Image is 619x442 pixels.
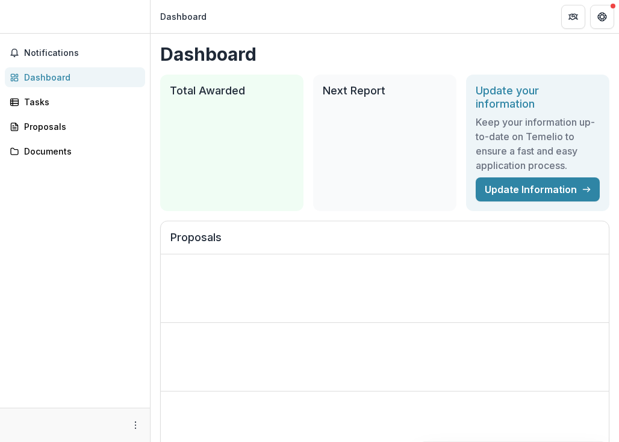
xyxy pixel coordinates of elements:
nav: breadcrumb [155,8,211,25]
h3: Keep your information up-to-date on Temelio to ensure a fast and easy application process. [476,115,600,173]
div: Proposals [24,120,135,133]
h2: Total Awarded [170,84,294,97]
div: Dashboard [24,71,135,84]
a: Tasks [5,92,145,112]
a: Proposals [5,117,145,137]
button: Notifications [5,43,145,63]
div: Documents [24,145,135,158]
div: Dashboard [160,10,207,23]
button: Get Help [590,5,614,29]
h2: Update your information [476,84,600,110]
h2: Proposals [170,231,599,254]
h2: Next Report [323,84,447,97]
button: More [128,418,143,432]
h1: Dashboard [160,43,609,65]
a: Dashboard [5,67,145,87]
a: Documents [5,141,145,161]
span: Notifications [24,48,140,58]
a: Update Information [476,177,600,201]
div: Tasks [24,96,135,108]
button: Partners [561,5,585,29]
